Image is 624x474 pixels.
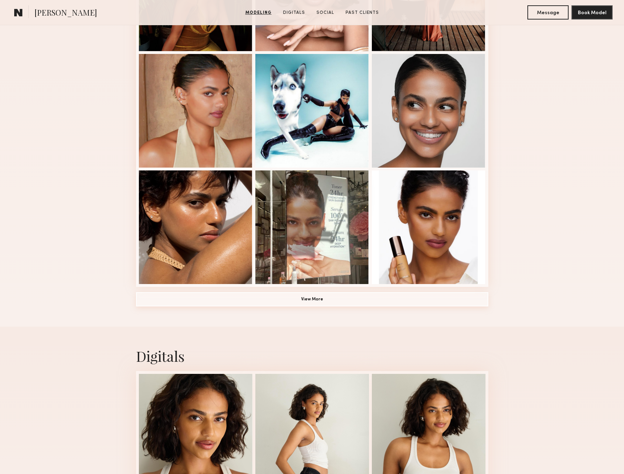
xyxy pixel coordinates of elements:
[571,5,613,20] button: Book Model
[136,347,488,365] div: Digitals
[136,292,488,306] button: View More
[571,9,613,15] a: Book Model
[314,10,337,16] a: Social
[280,10,308,16] a: Digitals
[527,5,569,20] button: Message
[343,10,382,16] a: Past Clients
[243,10,275,16] a: Modeling
[34,7,97,20] span: [PERSON_NAME]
